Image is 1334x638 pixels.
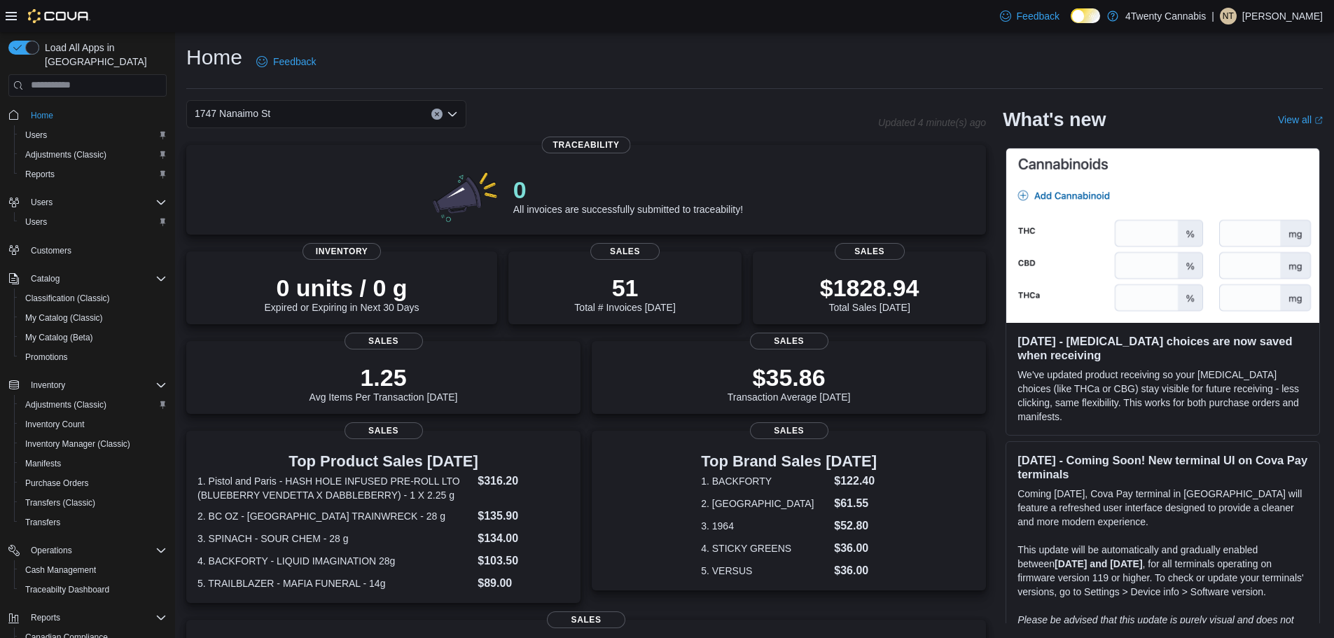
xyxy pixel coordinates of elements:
span: Inventory Count [20,416,167,433]
span: Classification (Classic) [20,290,167,307]
a: Transfers (Classic) [20,494,101,511]
button: Inventory Count [14,415,172,434]
p: $1828.94 [820,274,919,302]
span: Transfers (Classic) [25,497,95,508]
span: Transfers [20,514,167,531]
button: Classification (Classic) [14,289,172,308]
div: Total Sales [DATE] [820,274,919,313]
a: Users [20,214,53,230]
dt: 2. [GEOGRAPHIC_DATA] [701,497,828,511]
span: Sales [835,243,905,260]
button: Reports [3,608,172,627]
dt: 3. 1964 [701,519,828,533]
button: Home [3,105,172,125]
span: 1747 Nanaimo St [195,105,270,122]
button: Reports [25,609,66,626]
button: Users [14,125,172,145]
div: All invoices are successfully submitted to traceability! [513,176,743,215]
dd: $36.00 [834,540,877,557]
a: Promotions [20,349,74,366]
h3: Top Product Sales [DATE] [197,453,569,470]
a: Classification (Classic) [20,290,116,307]
span: Manifests [25,458,61,469]
p: $35.86 [728,363,851,391]
span: Adjustments (Classic) [20,396,167,413]
span: Users [25,216,47,228]
a: Home [25,107,59,124]
dd: $103.50 [478,553,569,569]
p: | [1211,8,1214,25]
span: Sales [750,422,828,439]
p: We've updated product receiving so your [MEDICAL_DATA] choices (like THCa or CBG) stay visible fo... [1017,368,1308,424]
div: Total # Invoices [DATE] [574,274,675,313]
dd: $316.20 [478,473,569,490]
span: Operations [31,545,72,556]
button: Reports [14,165,172,184]
a: Purchase Orders [20,475,95,492]
span: Reports [25,169,55,180]
button: My Catalog (Classic) [14,308,172,328]
button: Users [25,194,58,211]
a: Feedback [251,48,321,76]
span: Purchase Orders [20,475,167,492]
span: Catalog [25,270,167,287]
button: My Catalog (Beta) [14,328,172,347]
a: Inventory Count [20,416,90,433]
span: Operations [25,542,167,559]
button: Customers [3,240,172,261]
p: Updated 4 minute(s) ago [878,117,986,128]
div: Avg Items Per Transaction [DATE] [310,363,458,403]
a: Users [20,127,53,144]
button: Operations [3,541,172,560]
p: 0 units / 0 g [265,274,419,302]
p: 0 [513,176,743,204]
dd: $52.80 [834,518,877,534]
dd: $36.00 [834,562,877,579]
a: My Catalog (Beta) [20,329,99,346]
p: Coming [DATE], Cova Pay terminal in [GEOGRAPHIC_DATA] will feature a refreshed user interface des... [1017,487,1308,529]
span: Feedback [1017,9,1059,23]
div: Transaction Average [DATE] [728,363,851,403]
button: Catalog [3,269,172,289]
span: Sales [345,422,423,439]
dt: 2. BC OZ - [GEOGRAPHIC_DATA] TRAINWRECK - 28 g [197,509,472,523]
span: Inventory [31,380,65,391]
dt: 1. BACKFORTY [701,474,828,488]
span: Users [25,194,167,211]
span: My Catalog (Beta) [20,329,167,346]
button: Transfers [14,513,172,532]
span: Transfers (Classic) [20,494,167,511]
span: Customers [25,242,167,259]
dd: $134.00 [478,530,569,547]
a: Adjustments (Classic) [20,146,112,163]
strong: [DATE] and [DATE] [1055,558,1142,569]
button: Inventory Manager (Classic) [14,434,172,454]
p: 4Twenty Cannabis [1125,8,1206,25]
span: Inventory Manager (Classic) [20,436,167,452]
span: Sales [547,611,625,628]
a: Cash Management [20,562,102,578]
a: Customers [25,242,77,259]
dd: $122.40 [834,473,877,490]
span: Users [20,214,167,230]
span: Reports [20,166,167,183]
dd: $89.00 [478,575,569,592]
dd: $61.55 [834,495,877,512]
p: 51 [574,274,675,302]
span: Promotions [20,349,167,366]
span: Inventory [25,377,167,394]
span: My Catalog (Beta) [25,332,93,343]
span: Promotions [25,352,68,363]
span: Inventory Count [25,419,85,430]
button: Promotions [14,347,172,367]
button: Clear input [431,109,443,120]
span: Traceabilty Dashboard [25,584,109,595]
h3: Top Brand Sales [DATE] [701,453,877,470]
span: Users [31,197,53,208]
dt: 4. BACKFORTY - LIQUID IMAGINATION 28g [197,554,472,568]
p: [PERSON_NAME] [1242,8,1323,25]
span: Sales [345,333,423,349]
h3: [DATE] - Coming Soon! New terminal UI on Cova Pay terminals [1017,453,1308,481]
span: Home [31,110,53,121]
